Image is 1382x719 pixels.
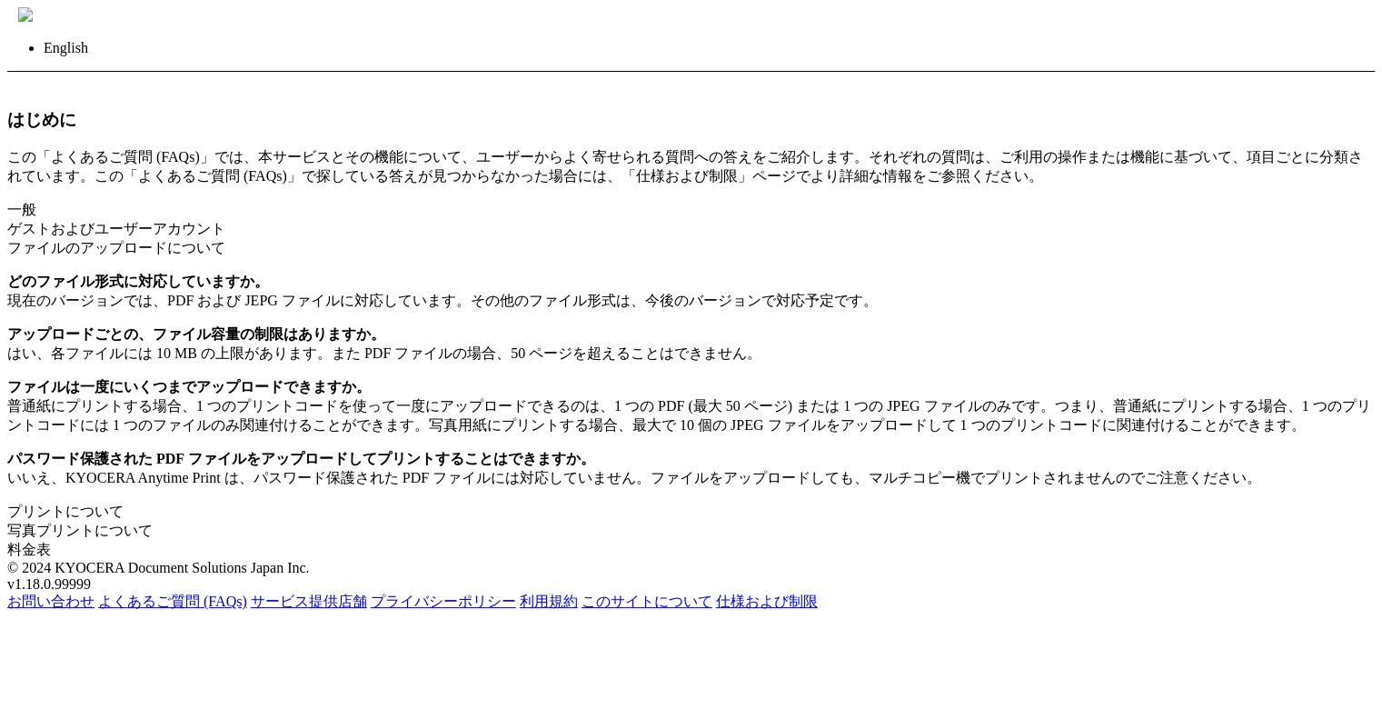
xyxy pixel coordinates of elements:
[7,542,51,557] a: 料金表
[7,560,310,575] span: © 2024 KYOCERA Document Solutions Japan Inc.
[44,40,88,55] a: English
[7,450,1375,488] p: いいえ、KYOCERA Anytime Print は、パスワード保護された PDF ファイルには対応していません。ファイルをアップロードしても、マルチコピー機でプリントされませんのでご注意ください。
[7,240,225,255] a: ファイルのアップロードについて
[251,594,367,609] a: サービス提供店舗
[582,594,712,609] a: このサイトについて
[7,379,371,394] b: ファイルは一度にいくつまでアップロードできますか。
[520,594,578,609] a: 利用規約
[7,594,94,609] a: お問い合わせ
[98,594,247,609] a: よくあるご質問 (FAQs)
[7,202,36,217] a: 一般
[7,378,1375,435] p: 普通紙にプリントする場合、1 つのプリントコードを使って一度にアップロードできるのは、1 つの PDF (最大 50 ページ) または 1 つの JPEG ファイルのみです。つまり、普通紙にプリ...
[371,594,516,609] a: プライバシーポリシー
[7,451,595,466] b: パスワード保護された PDF ファイルをアップロードしてプリントすることはできますか。
[7,274,269,289] b: どのファイル形式に対応していますか。
[7,221,225,236] a: ゲストおよびユーザーアカウント
[7,326,385,342] b: アップロードごとの、ファイル容量の制限はありますか。
[7,108,1375,132] h3: はじめに
[716,594,818,609] a: 仕様および制限
[7,504,124,519] a: プリントについて
[7,73,36,88] a: 戻る
[621,168,752,184] a: 「仕様および制限」
[7,148,1375,186] div: この「よくあるご質問 (FAQs)」では、本サービスとその機能について、ユーザーからよく寄せられる質問への答えをご紹介します。それぞれの質問は、ご利用の操作または機能に基づいて、項目ごとに分類さ...
[7,576,91,592] span: v1.18.0.99999
[7,273,1375,311] p: 現在のバージョンでは、PDF および JEPG ファイルに対応しています。その他のファイル形式は、今後のバージョンで対応予定です。
[7,523,153,538] a: 写真プリントについて
[7,325,1375,364] p: はい、各ファイルには 10 MB の上限があります。また PDF ファイルの場合、50 ページを超えることはできません。
[18,7,33,22] img: anytime_print_blue_japanese_228x75.svg
[7,24,156,39] span: よくあるご質問 (FAQs)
